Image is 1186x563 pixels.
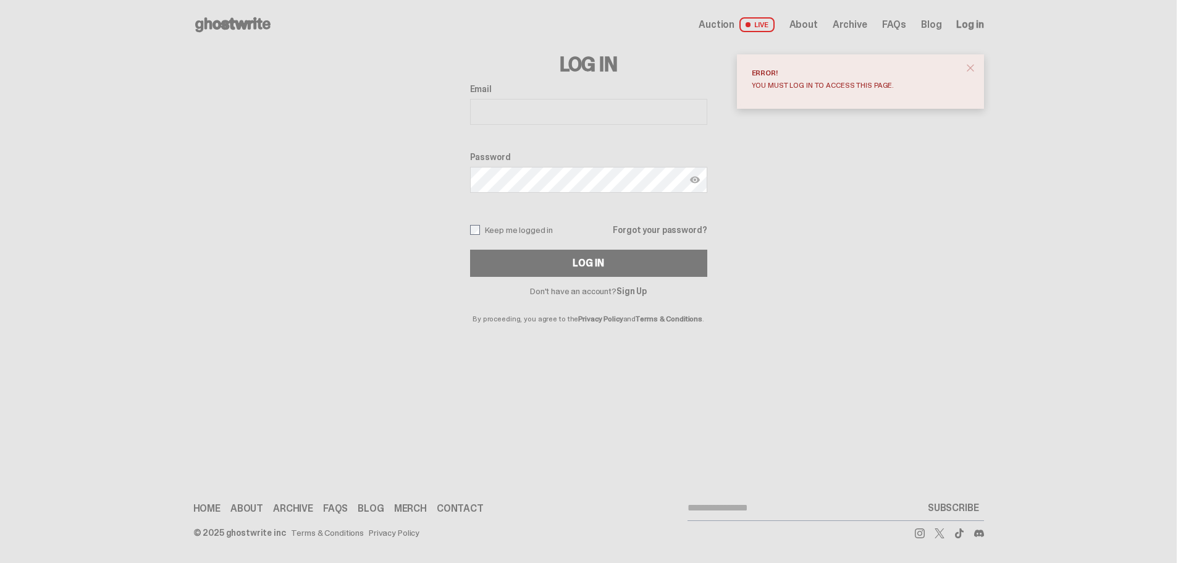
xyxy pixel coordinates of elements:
a: Contact [437,504,484,514]
a: Privacy Policy [578,314,623,324]
a: Sign Up [616,286,647,297]
a: Merch [394,504,427,514]
a: Home [193,504,221,514]
a: FAQs [323,504,348,514]
a: Forgot your password? [613,226,707,234]
div: Log In [573,258,604,268]
p: By proceeding, you agree to the and . [470,295,707,323]
span: LIVE [739,17,775,32]
div: You must log in to access this page. [752,82,959,89]
button: SUBSCRIBE [923,496,984,520]
h3: Log In [470,54,707,74]
a: FAQs [882,20,906,30]
a: About [230,504,263,514]
div: Error! [752,69,959,77]
div: © 2025 ghostwrite inc [193,528,286,537]
button: Log In [470,250,707,277]
a: About [789,20,818,30]
button: close [959,57,982,79]
a: Terms & Conditions [636,314,702,324]
a: Blog [358,504,384,514]
a: Privacy Policy [369,528,419,537]
a: Archive [833,20,867,30]
a: Archive [273,504,313,514]
label: Email [470,84,707,94]
a: Log in [956,20,983,30]
a: Auction LIVE [699,17,774,32]
label: Keep me logged in [470,225,553,235]
img: Show password [690,175,700,185]
p: Don't have an account? [470,287,707,295]
label: Password [470,152,707,162]
input: Keep me logged in [470,225,480,235]
a: Blog [921,20,941,30]
span: Auction [699,20,734,30]
a: Terms & Conditions [291,528,364,537]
